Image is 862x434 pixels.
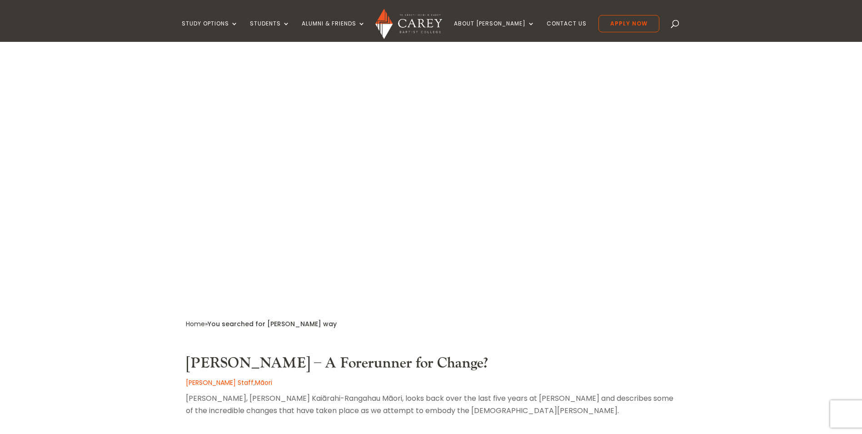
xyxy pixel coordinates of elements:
a: Apply Now [598,15,659,32]
a: About [PERSON_NAME] [454,20,535,42]
a: Contact Us [547,20,587,42]
p: , [186,377,677,389]
img: Carey Baptist College [375,9,442,39]
span: » [186,319,337,328]
a: Home [186,319,205,328]
p: [PERSON_NAME], [PERSON_NAME] Kaiārahi-Rangahau Māori, looks back over the last five years at [PER... [186,392,677,417]
span: You searched for [PERSON_NAME] way [208,319,337,328]
a: Study Options [182,20,238,42]
a: [PERSON_NAME] Staff [186,378,254,387]
a: [PERSON_NAME] – A Forerunner for Change? [186,354,488,373]
a: Students [250,20,290,42]
a: Alumni & Friends [302,20,365,42]
a: Māori [255,378,272,387]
